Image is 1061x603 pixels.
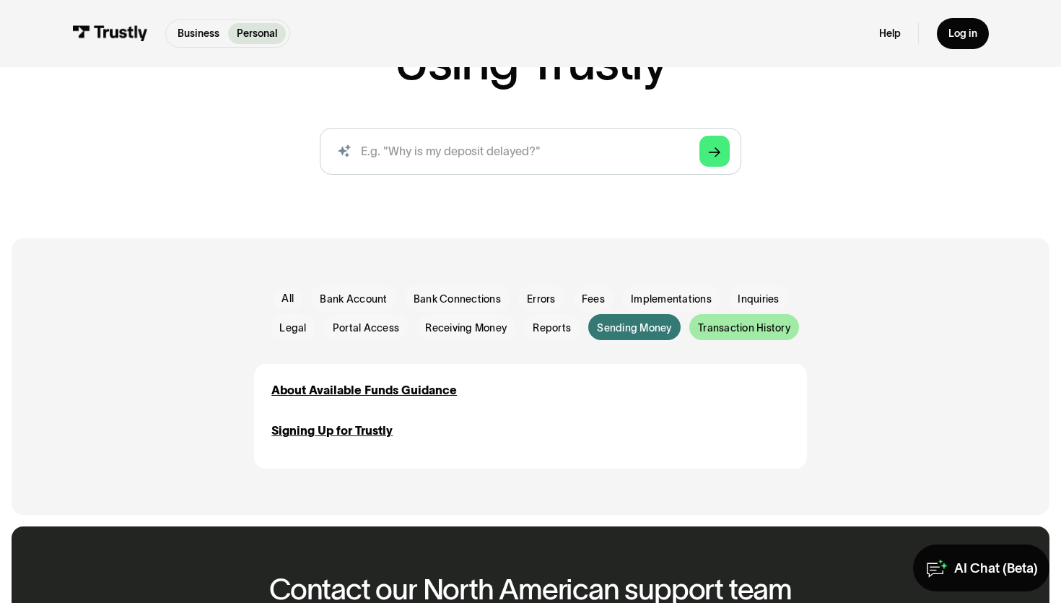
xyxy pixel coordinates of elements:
[631,292,712,306] span: Implementations
[228,23,286,44] a: Personal
[425,321,507,335] span: Receiving Money
[394,36,668,87] h1: Using Trustly
[597,321,671,335] span: Sending Money
[320,292,387,306] span: Bank Account
[169,23,228,44] a: Business
[279,321,306,335] span: Legal
[320,128,742,175] form: Search
[271,381,457,399] a: About Available Funds Guidance
[320,128,742,175] input: search
[948,27,977,40] div: Log in
[527,292,556,306] span: Errors
[879,27,901,40] a: Help
[254,285,807,341] form: Email Form
[178,26,219,41] p: Business
[937,18,989,49] a: Log in
[414,292,501,306] span: Bank Connections
[333,321,399,335] span: Portal Access
[738,292,779,306] span: Inquiries
[273,287,302,310] a: All
[271,422,393,439] a: Signing Up for Trustly
[281,291,294,305] div: All
[72,25,148,41] img: Trustly Logo
[698,321,790,335] span: Transaction History
[533,321,571,335] span: Reports
[582,292,605,306] span: Fees
[237,26,277,41] p: Personal
[954,560,1038,577] div: AI Chat (Beta)
[913,545,1049,591] a: AI Chat (Beta)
